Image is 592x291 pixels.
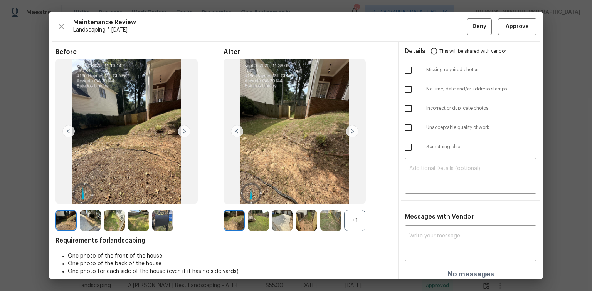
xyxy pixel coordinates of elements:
[405,42,425,60] span: Details
[473,22,486,32] span: Deny
[426,144,536,150] span: Something else
[399,99,543,118] div: Incorrect or duplicate photos
[55,237,392,244] span: Requirements for landscaping
[344,210,365,231] div: +1
[68,260,392,268] li: One photo of the back of the house
[346,125,358,137] img: right-chevron-button-url
[68,252,392,260] li: One photo of the front of the house
[231,125,243,137] img: left-chevron-button-url
[178,125,190,137] img: right-chevron-button-url
[224,48,392,56] span: After
[55,48,224,56] span: Before
[426,105,536,112] span: Incorrect or duplicate photos
[73,18,467,26] span: Maintenance Review
[62,125,75,137] img: left-chevron-button-url
[447,270,494,278] h4: No messages
[399,137,543,157] div: Something else
[426,124,536,131] span: Unacceptable quality of work
[426,86,536,92] span: No time, date and/or address stamps
[467,18,492,35] button: Deny
[405,214,474,220] span: Messages with Vendor
[426,67,536,73] span: Missing required photos
[439,42,506,60] span: This will be shared with vendor
[68,268,392,275] li: One photo for each side of the house (even if it has no side yards)
[399,60,543,80] div: Missing required photos
[73,26,467,34] span: Landscaping * [DATE]
[498,18,536,35] button: Approve
[399,80,543,99] div: No time, date and/or address stamps
[506,22,529,32] span: Approve
[399,118,543,137] div: Unacceptable quality of work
